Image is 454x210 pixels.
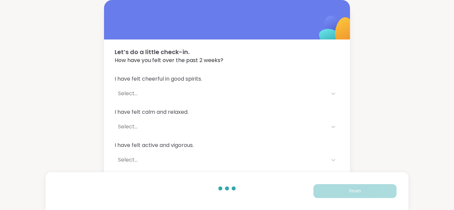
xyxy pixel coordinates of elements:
[313,184,397,198] button: Finish
[118,156,324,164] div: Select...
[115,47,339,56] span: Let’s do a little check-in.
[115,56,339,64] span: How have you felt over the past 2 weeks?
[118,90,324,98] div: Select...
[115,75,339,83] span: I have felt cheerful in good spirits.
[115,108,339,116] span: I have felt calm and relaxed.
[118,123,324,131] div: Select...
[115,141,339,149] span: I have felt active and vigorous.
[349,188,361,194] span: Finish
